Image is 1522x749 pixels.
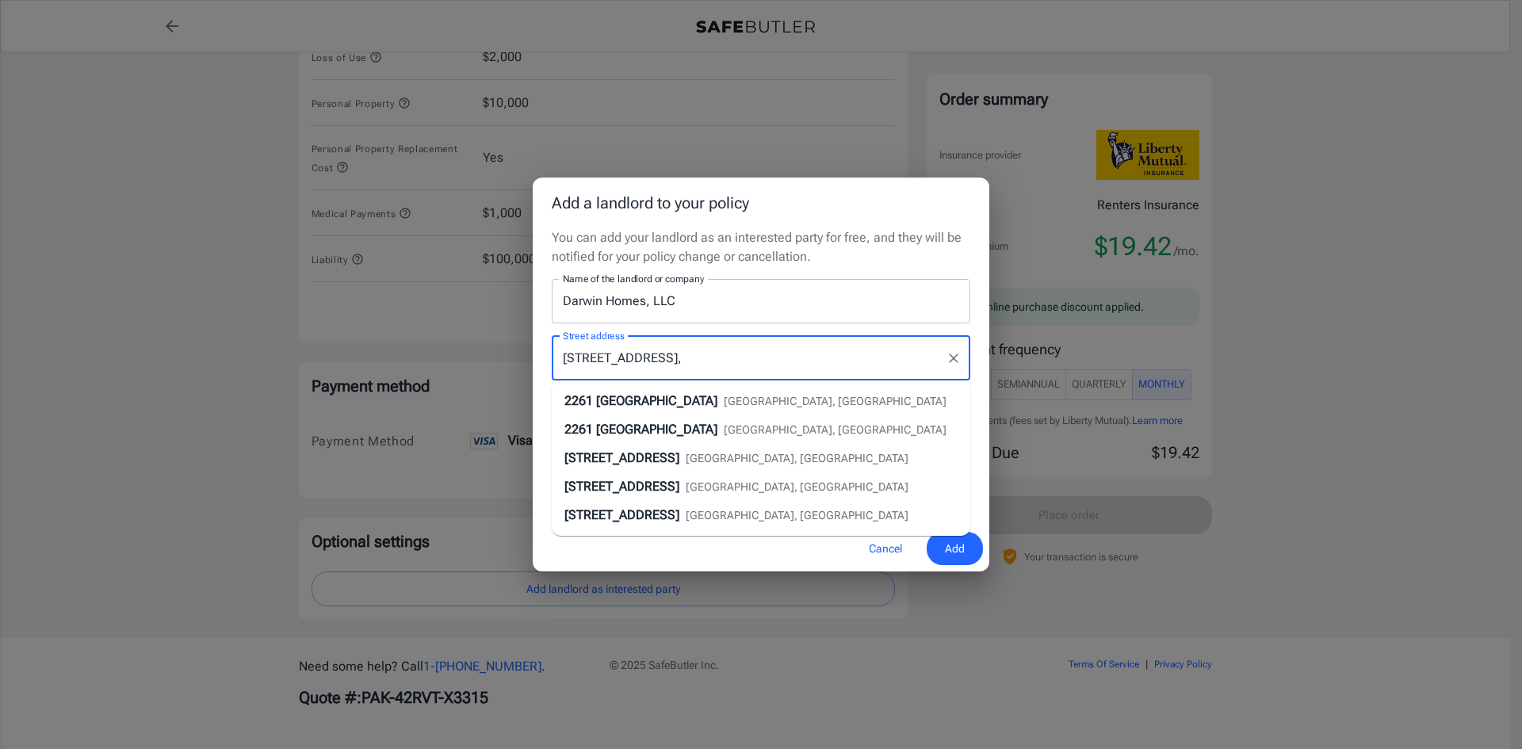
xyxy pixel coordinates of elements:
span: [STREET_ADDRESS] [564,479,679,494]
span: 2261 [564,393,593,408]
span: [GEOGRAPHIC_DATA], [GEOGRAPHIC_DATA] [724,423,946,436]
button: Add [927,532,983,566]
button: Cancel [851,532,920,566]
span: [STREET_ADDRESS] [564,507,679,522]
span: 2261 [564,422,593,437]
button: Clear [943,347,965,369]
span: [STREET_ADDRESS] [564,450,679,465]
label: Name of the landlord or company [563,272,704,285]
label: Street address [563,329,625,342]
span: [GEOGRAPHIC_DATA] [596,422,717,437]
span: [GEOGRAPHIC_DATA], [GEOGRAPHIC_DATA] [686,480,908,493]
span: [GEOGRAPHIC_DATA], [GEOGRAPHIC_DATA] [686,452,908,464]
h2: Add a landlord to your policy [533,178,989,228]
span: [GEOGRAPHIC_DATA] [596,393,717,408]
span: [GEOGRAPHIC_DATA], [GEOGRAPHIC_DATA] [724,395,946,407]
span: Add [945,539,965,559]
p: You can add your landlord as an interested party for free, and they will be notified for your pol... [552,228,970,266]
span: [GEOGRAPHIC_DATA], [GEOGRAPHIC_DATA] [686,509,908,522]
